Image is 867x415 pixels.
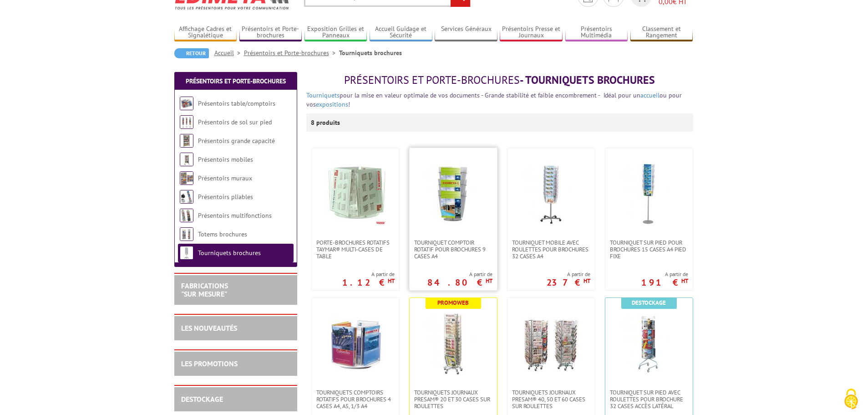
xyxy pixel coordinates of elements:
a: LES NOUVEAUTÉS [181,323,237,333]
sup: HT [583,277,590,285]
p: 84.80 € [427,280,492,285]
a: Présentoirs muraux [198,174,252,182]
a: Présentoirs et Porte-brochures [186,77,286,85]
a: Tourniquets comptoirs rotatifs pour brochures 4 Cases A4, A5, 1/3 A4 [312,389,399,410]
a: Présentoirs pliables [198,193,253,201]
img: Présentoirs grande capacité [180,134,193,148]
b: Promoweb [437,299,469,307]
a: Porte-Brochures Rotatifs Taymar® Multi-cases de table [312,239,399,260]
span: A partir de [342,271,395,278]
a: Tourniquets [306,91,340,99]
a: Présentoirs mobiles [198,155,253,164]
a: Présentoirs de sol sur pied [198,118,272,126]
img: Présentoirs muraux [180,171,193,185]
img: Porte-Brochures Rotatifs Taymar® Multi-cases de table [324,162,387,225]
span: A partir de [641,271,688,278]
a: Tourniquets brochures [198,249,261,257]
img: Tourniquets comptoirs rotatifs pour brochures 4 Cases A4, A5, 1/3 A4 [324,312,387,375]
img: Totems brochures [180,227,193,241]
li: Tourniquets brochures [339,48,402,57]
a: Retour [174,48,209,58]
p: 1.12 € [342,280,395,285]
a: accueil [640,91,659,99]
a: Tourniquets journaux Presam® 20 et 30 cases sur roulettes [410,389,497,410]
a: expositions [316,100,348,108]
a: Présentoirs multifonctions [198,211,272,220]
img: Cookies (fenêtre modale) [840,388,862,410]
a: Présentoirs et Porte-brochures [239,25,302,40]
a: Tourniquets journaux Presam® 40, 50 et 60 cases sur roulettes [507,389,595,410]
span: Présentoirs et Porte-brochures [344,73,520,87]
font: pour la mise en valeur optimale de vos documents - Grande stabilité et faible encombrement - Idéa... [306,91,682,108]
a: Tourniquet comptoir rotatif pour brochures 9 cases A4 [410,239,497,260]
img: Tourniquets journaux Presam® 40, 50 et 60 cases sur roulettes [519,312,583,375]
sup: HT [681,277,688,285]
span: Tourniquet sur pied avec roulettes pour brochure 32 cases accès latéral [610,389,688,410]
p: 8 produits [311,113,345,132]
a: Présentoirs grande capacité [198,137,275,145]
img: Présentoirs pliables [180,190,193,204]
a: Classement et Rangement [630,25,693,40]
img: Tourniquet sur pied avec roulettes pour brochure 32 cases accès latéral [617,312,681,375]
img: Tourniquet comptoir rotatif pour brochures 9 cases A4 [421,162,485,225]
span: Tourniquets comptoirs rotatifs pour brochures 4 Cases A4, A5, 1/3 A4 [316,389,395,410]
p: 237 € [547,280,590,285]
a: Exposition Grilles et Panneaux [304,25,367,40]
a: Accueil [214,49,244,57]
img: Tourniquets journaux Presam® 20 et 30 cases sur roulettes [421,312,485,375]
a: FABRICATIONS"Sur Mesure" [181,281,228,298]
span: A partir de [547,271,590,278]
a: Tourniquet sur pied pour brochures 15 cases A4 Pied fixe [605,239,693,260]
img: Présentoirs de sol sur pied [180,115,193,129]
img: Présentoirs multifonctions [180,209,193,222]
h1: - Tourniquets brochures [306,74,693,86]
img: Tourniquet mobile avec roulettes pour brochures 32 cases A4 [519,162,583,225]
p: 191 € [641,280,688,285]
span: Tourniquets journaux Presam® 20 et 30 cases sur roulettes [414,389,492,410]
sup: HT [388,277,395,285]
a: Services Généraux [435,25,497,40]
a: Tourniquet sur pied avec roulettes pour brochure 32 cases accès latéral [605,389,693,410]
a: LES PROMOTIONS [181,359,238,368]
span: Tourniquet comptoir rotatif pour brochures 9 cases A4 [414,239,492,260]
span: Tourniquet mobile avec roulettes pour brochures 32 cases A4 [512,239,590,260]
a: Accueil Guidage et Sécurité [370,25,432,40]
a: Présentoirs et Porte-brochures [244,49,339,57]
span: A partir de [427,271,492,278]
a: Totems brochures [198,230,247,238]
a: Présentoirs Multimédia [565,25,628,40]
span: Porte-Brochures Rotatifs Taymar® Multi-cases de table [316,239,395,260]
a: DESTOCKAGE [181,395,223,404]
img: Présentoirs table/comptoirs [180,97,193,110]
a: Tourniquet mobile avec roulettes pour brochures 32 cases A4 [507,239,595,260]
img: Tourniquet sur pied pour brochures 15 cases A4 Pied fixe [617,162,681,225]
a: Présentoirs table/comptoirs [198,99,275,108]
b: Destockage [632,299,666,307]
button: Cookies (fenêtre modale) [835,384,867,415]
sup: HT [486,277,492,285]
a: Affichage Cadres et Signalétique [174,25,237,40]
span: Tourniquet sur pied pour brochures 15 cases A4 Pied fixe [610,239,688,260]
img: Présentoirs mobiles [180,153,193,166]
img: Tourniquets brochures [180,246,193,260]
a: Présentoirs Presse et Journaux [500,25,563,40]
span: Tourniquets journaux Presam® 40, 50 et 60 cases sur roulettes [512,389,590,410]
